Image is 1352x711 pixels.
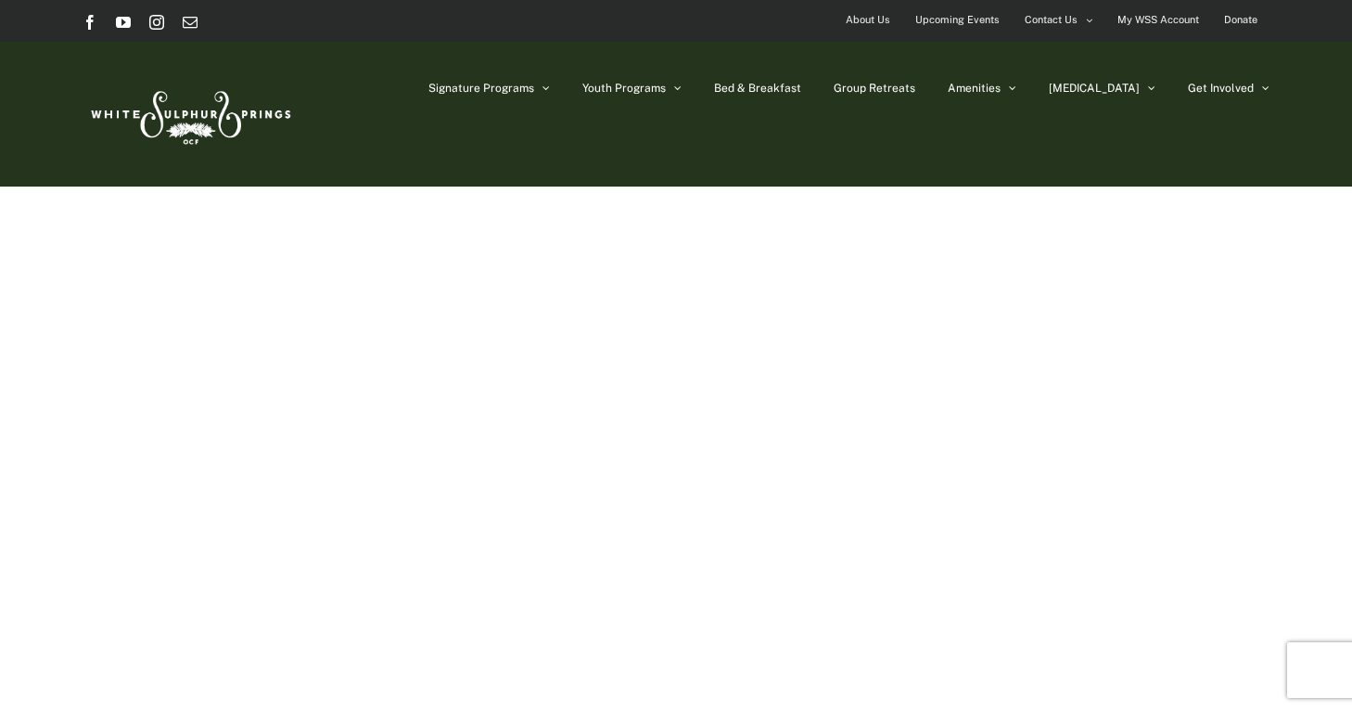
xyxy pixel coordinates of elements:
[915,6,1000,33] span: Upcoming Events
[1049,42,1155,135] a: [MEDICAL_DATA]
[116,15,131,30] a: YouTube
[1117,6,1199,33] span: My WSS Account
[149,15,164,30] a: Instagram
[1188,42,1269,135] a: Get Involved
[1025,6,1078,33] span: Contact Us
[846,6,890,33] span: About Us
[714,83,801,94] span: Bed & Breakfast
[582,42,682,135] a: Youth Programs
[428,42,550,135] a: Signature Programs
[948,42,1016,135] a: Amenities
[428,42,1269,135] nav: Main Menu
[1188,83,1254,94] span: Get Involved
[83,15,97,30] a: Facebook
[428,83,534,94] span: Signature Programs
[834,83,915,94] span: Group Retreats
[948,83,1001,94] span: Amenities
[1049,83,1140,94] span: [MEDICAL_DATA]
[714,42,801,135] a: Bed & Breakfast
[1224,6,1257,33] span: Donate
[834,42,915,135] a: Group Retreats
[183,15,198,30] a: Email
[582,83,666,94] span: Youth Programs
[83,71,296,158] img: White Sulphur Springs Logo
